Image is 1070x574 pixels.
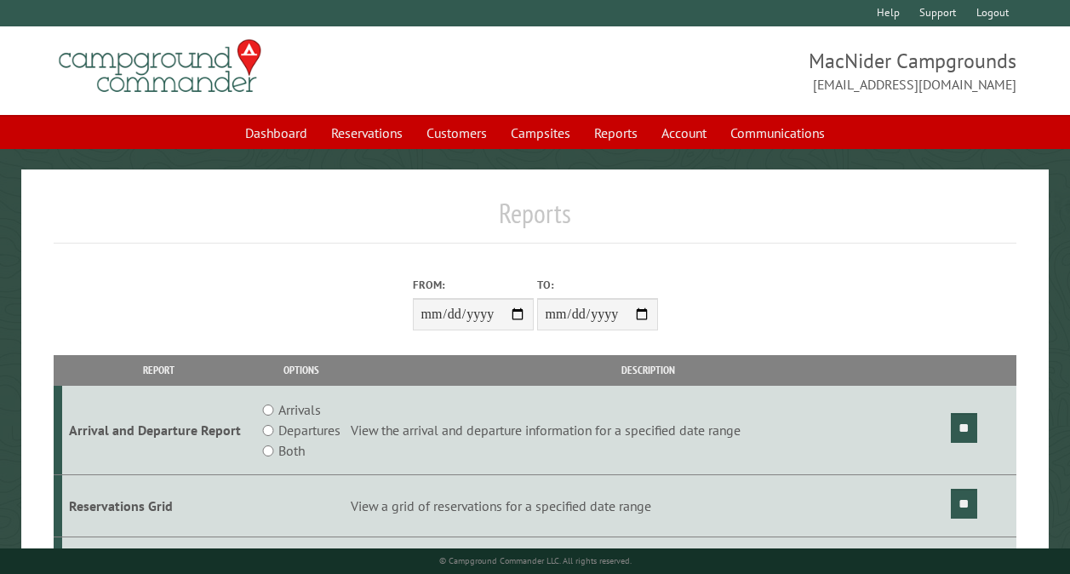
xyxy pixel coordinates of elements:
h1: Reports [54,197,1016,244]
label: From: [413,277,534,293]
a: Customers [416,117,497,149]
label: To: [537,277,658,293]
label: Departures [278,420,340,440]
td: Reservations Grid [62,475,255,537]
a: Dashboard [235,117,318,149]
th: Options [255,355,348,385]
td: Arrival and Departure Report [62,386,255,475]
a: Communications [720,117,835,149]
span: MacNider Campgrounds [EMAIL_ADDRESS][DOMAIN_NAME] [535,47,1017,95]
th: Description [348,355,948,385]
a: Reservations [321,117,413,149]
a: Reports [584,117,648,149]
img: Campground Commander [54,33,266,100]
label: Both [278,440,305,461]
label: Arrivals [278,399,321,420]
small: © Campground Commander LLC. All rights reserved. [439,555,632,566]
td: View a grid of reservations for a specified date range [348,475,948,537]
a: Campsites [501,117,581,149]
th: Report [62,355,255,385]
td: View the arrival and departure information for a specified date range [348,386,948,475]
a: Account [651,117,717,149]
